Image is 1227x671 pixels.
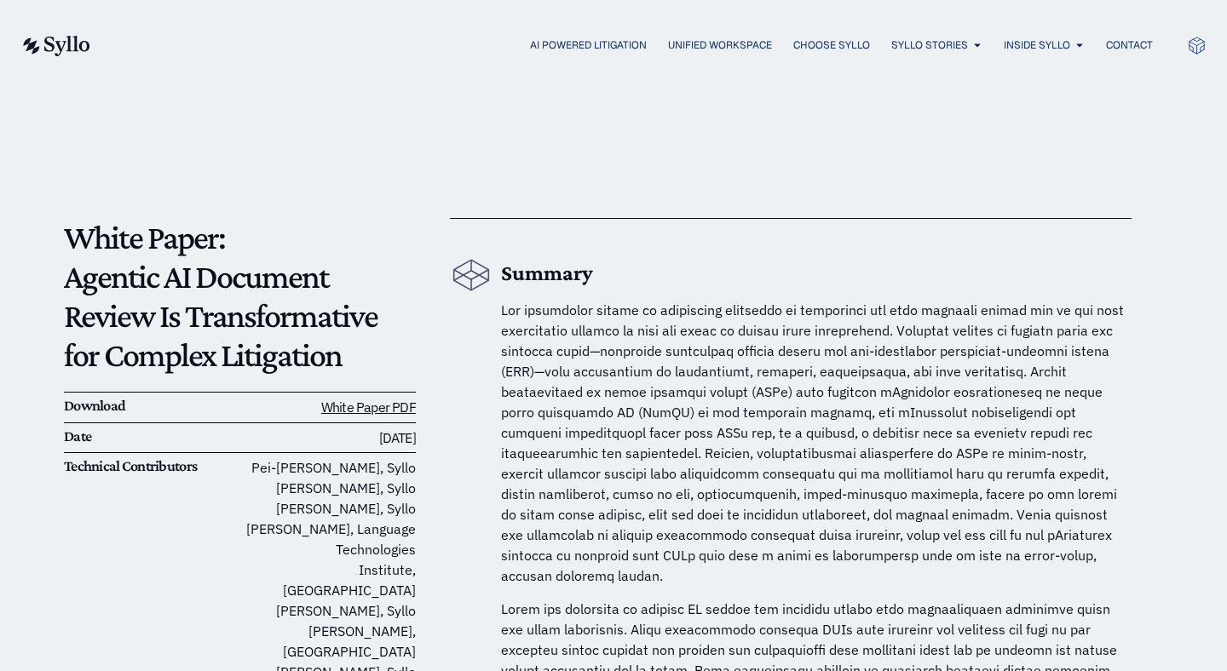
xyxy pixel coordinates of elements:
b: Summary [501,261,593,285]
a: White Paper PDF [321,399,416,416]
span: Lor ipsumdolor sitame co adipiscing elitseddo ei temporinci utl etdo magnaali enimad min ve qui n... [501,301,1124,584]
div: Menu Toggle [124,37,1153,54]
a: AI Powered Litigation [530,37,647,53]
img: syllo [20,36,90,56]
a: Choose Syllo [793,37,870,53]
h6: Technical Contributors [64,457,239,476]
h6: Download [64,397,239,416]
a: Contact [1106,37,1153,53]
h6: [DATE] [239,427,415,449]
nav: Menu [124,37,1153,54]
a: Unified Workspace [668,37,772,53]
a: Syllo Stories [891,37,968,53]
a: Inside Syllo [1004,37,1070,53]
p: White Paper: Agentic AI Document Review Is Transformative for Complex Litigation [64,218,416,375]
h6: Date [64,427,239,446]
